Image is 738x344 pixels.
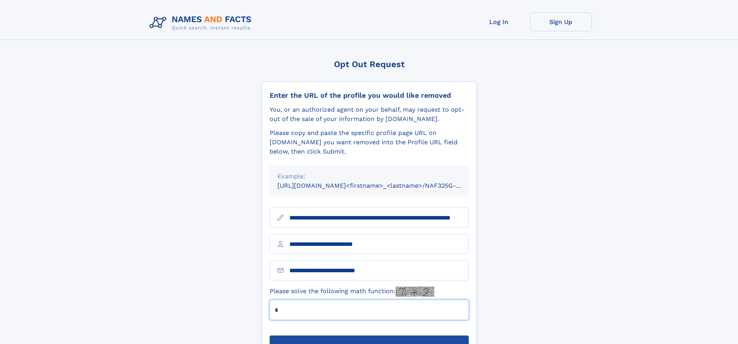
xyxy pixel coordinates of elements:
div: You, or an authorized agent on your behalf, may request to opt-out of the sale of your informatio... [270,105,469,124]
div: Enter the URL of the profile you would like removed [270,91,469,100]
a: Sign Up [530,12,592,31]
img: Logo Names and Facts [146,12,258,33]
label: Please solve the following math function: [270,287,434,297]
small: [URL][DOMAIN_NAME]<firstname>_<lastname>/NAF325G-xxxxxxxx [277,182,483,189]
div: Please copy and paste the specific profile page URL on [DOMAIN_NAME] you want removed into the Pr... [270,128,469,156]
a: Log In [468,12,530,31]
div: Example: [277,172,461,181]
div: Opt Out Request [261,59,477,69]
